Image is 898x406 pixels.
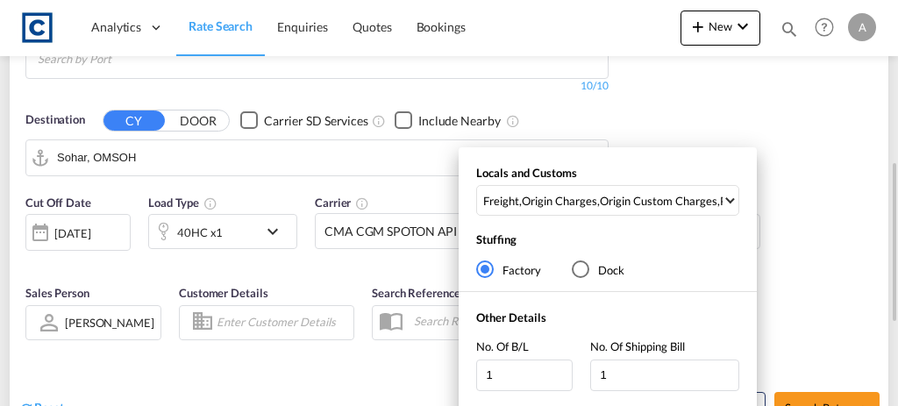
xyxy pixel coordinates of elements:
input: No. Of B/L [476,360,573,391]
div: Origin Custom Charges [600,193,717,209]
span: Other Details [476,310,546,324]
span: , , , [483,193,722,209]
md-select: Select Locals and Customs: Freight, Origin Charges, Origin Custom Charges, Pickup Charges [476,185,739,216]
div: Pickup Charges [720,193,798,209]
md-radio-button: Factory [476,260,541,278]
span: Locals and Customs [476,166,577,180]
md-radio-button: Dock [572,260,624,278]
div: Freight [483,193,519,209]
span: No. Of Shipping Bill [590,339,685,353]
input: No. Of Shipping Bill [590,360,739,391]
div: Origin Charges [522,193,597,209]
span: No. Of B/L [476,339,529,353]
span: Stuffing [476,232,517,246]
